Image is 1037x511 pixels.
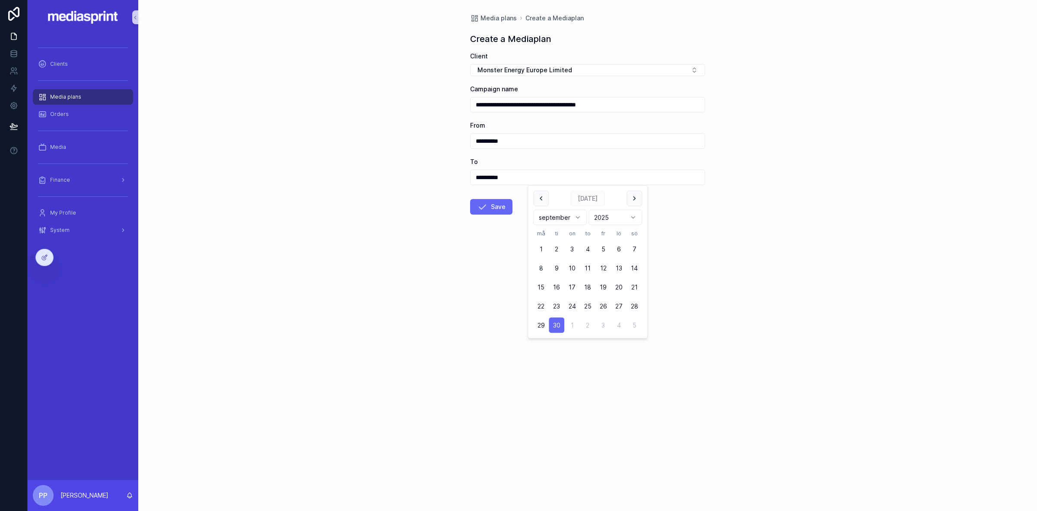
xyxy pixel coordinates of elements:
[50,61,68,67] span: Clients
[564,229,580,238] th: onsdag
[595,280,611,295] button: fredag 19 september 2025
[477,66,572,74] span: Monster Energy Europe Limited
[50,177,70,183] span: Finance
[470,85,518,93] span: Campaign name
[50,144,66,151] span: Media
[50,93,81,100] span: Media plans
[580,241,595,257] button: torsdag 4 september 2025
[580,229,595,238] th: torsdag
[611,229,627,238] th: lördag
[28,35,138,249] div: scrollable content
[627,299,642,314] button: söndag 28 september 2025
[50,209,76,216] span: My Profile
[60,491,108,500] p: [PERSON_NAME]
[580,318,595,333] button: torsdag 2 oktober 2025
[470,14,517,22] a: Media plans
[470,64,705,76] button: Select Button
[611,318,627,333] button: lördag 4 oktober 2025
[50,227,70,234] span: System
[470,33,551,45] h1: Create a Mediaplan
[627,241,642,257] button: söndag 7 september 2025
[39,490,48,501] span: PP
[611,241,627,257] button: lördag 6 september 2025
[533,229,642,333] table: september 2025
[580,299,595,314] button: torsdag 25 september 2025
[525,14,584,22] a: Create a Mediaplan
[627,229,642,238] th: söndag
[611,260,627,276] button: lördag 13 september 2025
[33,172,133,188] a: Finance
[564,241,580,257] button: onsdag 3 september 2025
[470,199,512,215] button: Save
[564,260,580,276] button: onsdag 10 september 2025
[33,139,133,155] a: Media
[564,318,580,333] button: onsdag 1 oktober 2025
[470,122,485,129] span: From
[533,229,549,238] th: måndag
[533,318,549,333] button: måndag 29 september 2025
[33,222,133,238] a: System
[580,260,595,276] button: torsdag 11 september 2025
[533,260,549,276] button: måndag 8 september 2025
[595,318,611,333] button: fredag 3 oktober 2025
[627,260,642,276] button: söndag 14 september 2025
[564,299,580,314] button: onsdag 24 september 2025
[480,14,517,22] span: Media plans
[533,241,549,257] button: måndag 1 september 2025
[595,260,611,276] button: fredag 12 september 2025
[611,280,627,295] button: lördag 20 september 2025
[549,318,564,333] button: Today, tisdag 30 september 2025, selected
[595,241,611,257] button: fredag 5 september 2025
[470,158,478,165] span: To
[33,106,133,122] a: Orders
[627,318,642,333] button: söndag 5 oktober 2025
[33,56,133,72] a: Clients
[595,299,611,314] button: fredag 26 september 2025
[549,241,564,257] button: tisdag 2 september 2025
[48,10,119,24] img: App logo
[33,205,133,221] a: My Profile
[580,280,595,295] button: torsdag 18 september 2025
[1,42,16,57] iframe: Spotlight
[549,299,564,314] button: tisdag 23 september 2025
[533,280,549,295] button: måndag 15 september 2025
[50,111,69,118] span: Orders
[549,260,564,276] button: tisdag 9 september 2025
[549,280,564,295] button: tisdag 16 september 2025
[533,299,549,314] button: måndag 22 september 2025
[549,229,564,238] th: tisdag
[564,280,580,295] button: onsdag 17 september 2025
[611,299,627,314] button: lördag 27 september 2025
[595,229,611,238] th: fredag
[33,89,133,105] a: Media plans
[470,52,488,60] span: Client
[627,280,642,295] button: söndag 21 september 2025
